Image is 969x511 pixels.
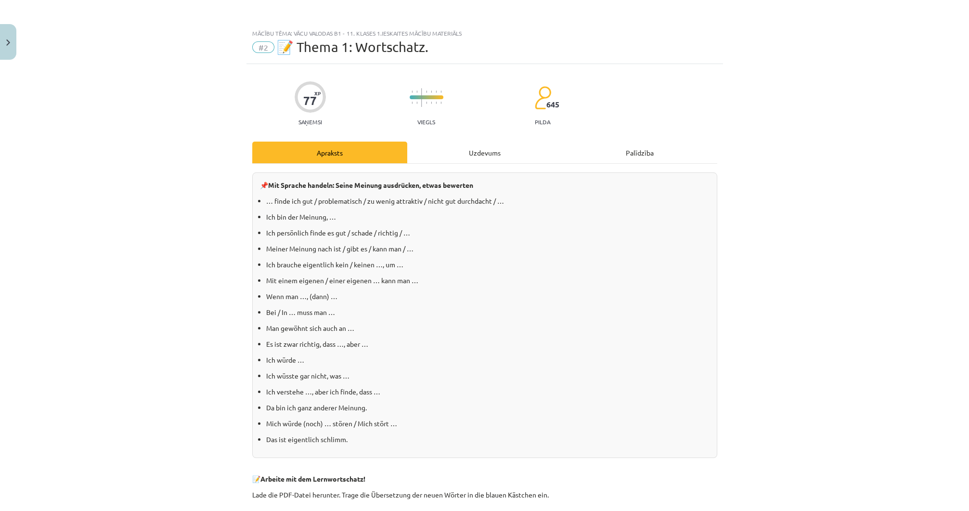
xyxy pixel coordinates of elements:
[266,275,710,286] p: Mit einem eigenen / einer eigenen … kann man …
[431,102,432,104] img: icon-short-line-57e1e144782c952c97e751825c79c345078a6d821885a25fce030b3d8c18986b.svg
[268,181,473,189] strong: Mit Sprache handeln: Seine Meinung ausdrücken, etwas bewerten
[266,434,710,445] p: Das ist eigentlich schlimm.
[266,419,710,429] p: Mich würde (noch) … stören / Mich stört …
[266,244,710,254] p: Meiner Meinung nach ist / gibt es / kann man / …
[426,102,427,104] img: icon-short-line-57e1e144782c952c97e751825c79c345078a6d821885a25fce030b3d8c18986b.svg
[546,100,559,109] span: 645
[534,86,551,110] img: students-c634bb4e5e11cddfef0936a35e636f08e4e9abd3cc4e673bd6f9a4125e45ecb1.svg
[252,41,274,53] span: #2
[266,307,710,317] p: Bei / In … muss man …
[277,39,428,55] span: 📝 Thema 1: Wortschatz.
[416,91,417,93] img: icon-short-line-57e1e144782c952c97e751825c79c345078a6d821885a25fce030b3d8c18986b.svg
[266,212,710,222] p: Ich bin der Meinung, …
[426,91,427,93] img: icon-short-line-57e1e144782c952c97e751825c79c345078a6d821885a25fce030b3d8c18986b.svg
[266,403,710,413] p: Da bin ich ganz anderer Meinung.
[416,102,417,104] img: icon-short-line-57e1e144782c952c97e751825c79c345078a6d821885a25fce030b3d8c18986b.svg
[266,339,710,349] p: Es ist zwar richtig, dass …, aber …
[421,88,422,107] img: icon-long-line-d9ea69661e0d244f92f715978eff75569469978d946b2353a9bb055b3ed8787d.svg
[314,91,321,96] span: XP
[266,260,710,270] p: Ich brauche eigentlich kein / keinen …, um …
[303,94,317,107] div: 77
[431,91,432,93] img: icon-short-line-57e1e144782c952c97e751825c79c345078a6d821885a25fce030b3d8c18986b.svg
[440,102,441,104] img: icon-short-line-57e1e144782c952c97e751825c79c345078a6d821885a25fce030b3d8c18986b.svg
[295,118,326,125] p: Saņemsi
[252,474,717,484] p: 📝
[266,196,710,206] p: … finde ich gut / problematisch / zu wenig attraktiv / nicht gut durchdacht / …
[252,142,407,163] div: Apraksts
[6,39,10,46] img: icon-close-lesson-0947bae3869378f0d4975bcd49f059093ad1ed9edebbc8119c70593378902aed.svg
[252,30,717,37] div: Mācību tēma: Vācu valodas b1 - 11. klases 1.ieskaites mācību materiāls
[252,490,717,500] p: Lade die PDF-Datei herunter. Trage die Übersetzung der neuen Wörter in die blauen Kästchen ein.
[417,118,435,125] p: Viegls
[266,387,710,397] p: Ich verstehe …, aber ich finde, dass …
[266,371,710,381] p: Ich wüsste gar nicht, was …
[436,91,437,93] img: icon-short-line-57e1e144782c952c97e751825c79c345078a6d821885a25fce030b3d8c18986b.svg
[266,355,710,365] p: Ich würde …
[535,118,550,125] p: pilda
[260,180,710,190] p: 📌
[407,142,562,163] div: Uzdevums
[440,91,441,93] img: icon-short-line-57e1e144782c952c97e751825c79c345078a6d821885a25fce030b3d8c18986b.svg
[266,291,710,301] p: Wenn man …, (dann) …
[266,228,710,238] p: Ich persönlich finde es gut / schade / richtig / …
[562,142,717,163] div: Palīdzība
[436,102,437,104] img: icon-short-line-57e1e144782c952c97e751825c79c345078a6d821885a25fce030b3d8c18986b.svg
[260,474,365,483] strong: Arbeite mit dem Lernwortschatz!
[266,323,710,333] p: Man gewöhnt sich auch an …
